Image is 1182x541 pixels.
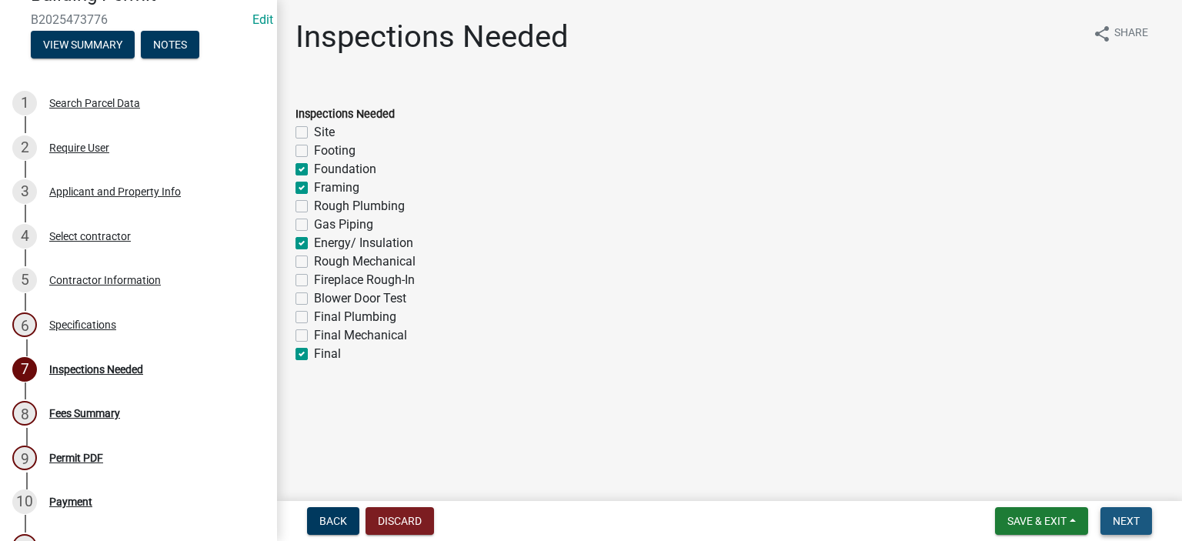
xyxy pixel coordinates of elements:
label: Blower Door Test [314,289,406,308]
button: Back [307,507,359,535]
label: Site [314,123,335,142]
div: 3 [12,179,37,204]
div: Specifications [49,319,116,330]
span: Share [1114,25,1148,43]
label: Energy/ Insulation [314,234,413,252]
span: Next [1113,515,1140,527]
a: Edit [252,12,273,27]
div: Require User [49,142,109,153]
button: Notes [141,31,199,58]
div: 6 [12,312,37,337]
button: Save & Exit [995,507,1088,535]
div: 4 [12,224,37,249]
div: Applicant and Property Info [49,186,181,197]
div: Select contractor [49,231,131,242]
label: Framing [314,179,359,197]
label: Foundation [314,160,376,179]
label: Fireplace Rough-In [314,271,415,289]
span: Back [319,515,347,527]
button: Discard [366,507,434,535]
button: shareShare [1080,18,1160,48]
label: Footing [314,142,356,160]
div: 10 [12,489,37,514]
div: 7 [12,357,37,382]
label: Rough Mechanical [314,252,416,271]
div: Contractor Information [49,275,161,286]
wm-modal-confirm: Edit Application Number [252,12,273,27]
span: B2025473776 [31,12,246,27]
div: Search Parcel Data [49,98,140,109]
label: Final [314,345,341,363]
div: 2 [12,135,37,160]
wm-modal-confirm: Notes [141,39,199,52]
button: Next [1100,507,1152,535]
div: 9 [12,446,37,470]
div: Payment [49,496,92,507]
wm-modal-confirm: Summary [31,39,135,52]
label: Rough Plumbing [314,197,405,215]
label: Final Plumbing [314,308,396,326]
label: Final Mechanical [314,326,407,345]
div: Fees Summary [49,408,120,419]
label: Inspections Needed [295,109,395,120]
div: Inspections Needed [49,364,143,375]
div: 8 [12,401,37,426]
h1: Inspections Needed [295,18,569,55]
div: 5 [12,268,37,292]
span: Save & Exit [1007,515,1067,527]
div: 1 [12,91,37,115]
label: Gas Piping [314,215,373,234]
i: share [1093,25,1111,43]
div: Permit PDF [49,453,103,463]
button: View Summary [31,31,135,58]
